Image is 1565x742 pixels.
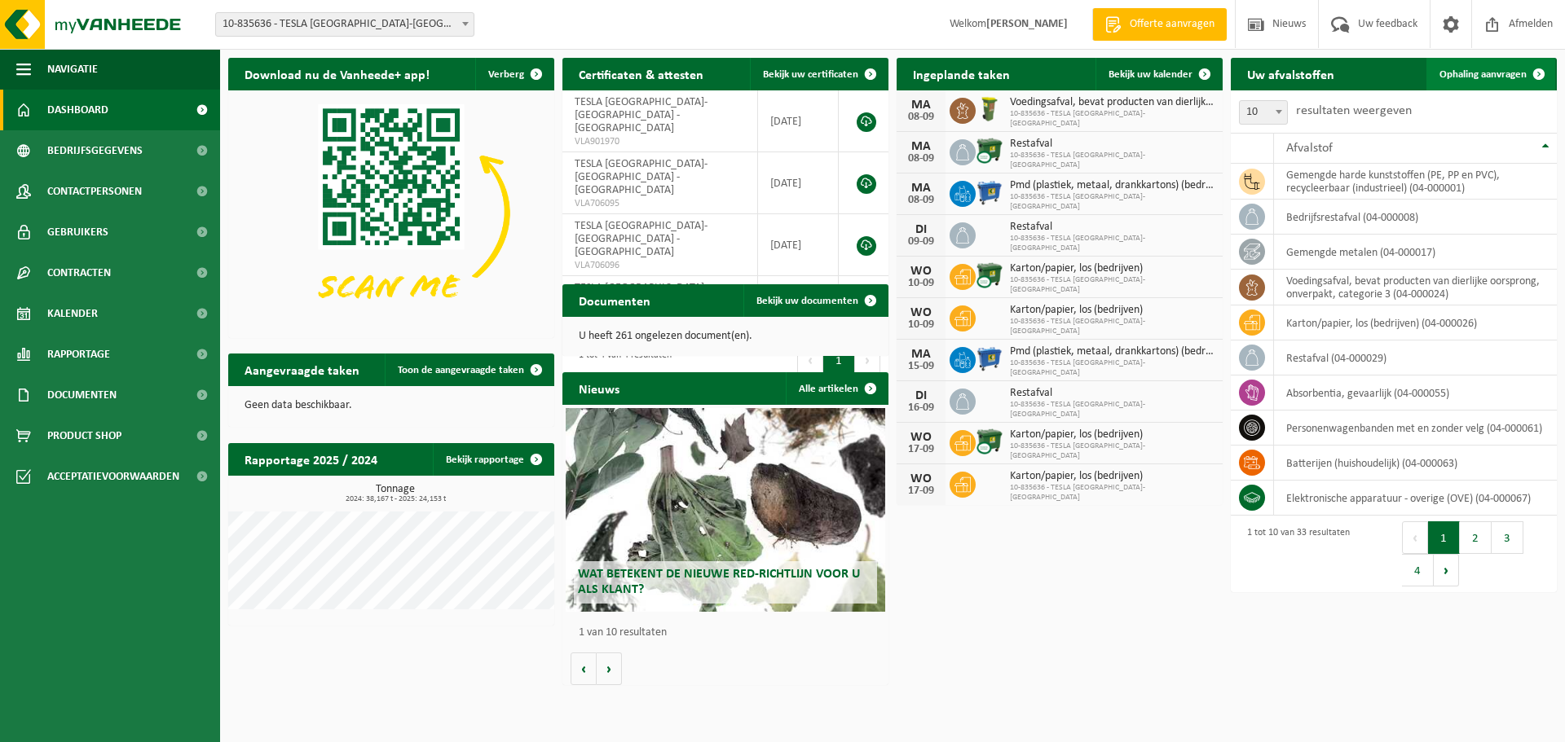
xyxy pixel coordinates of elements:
h2: Uw afvalstoffen [1231,58,1351,90]
span: 10-835636 - TESLA [GEOGRAPHIC_DATA]-[GEOGRAPHIC_DATA] [1010,192,1215,212]
div: WO [905,265,937,278]
span: TESLA [GEOGRAPHIC_DATA]-[GEOGRAPHIC_DATA] - [GEOGRAPHIC_DATA] [575,96,708,134]
img: Download de VHEPlus App [228,90,554,335]
h2: Rapportage 2025 / 2024 [228,443,394,475]
button: Vorige [571,652,597,685]
div: 08-09 [905,112,937,123]
a: Bekijk uw documenten [743,284,887,317]
td: batterijen (huishoudelijk) (04-000063) [1274,446,1557,481]
a: Toon de aangevraagde taken [385,353,553,386]
span: Karton/papier, los (bedrijven) [1010,470,1215,483]
span: 10-835636 - TESLA [GEOGRAPHIC_DATA]-[GEOGRAPHIC_DATA] [1010,234,1215,253]
td: gemengde metalen (04-000017) [1274,235,1557,270]
span: Toon de aangevraagde taken [398,365,524,375]
a: Bekijk rapportage [433,443,553,476]
label: resultaten weergeven [1296,104,1412,117]
strong: [PERSON_NAME] [986,18,1068,30]
span: Karton/papier, los (bedrijven) [1010,304,1215,317]
td: gemengde harde kunststoffen (PE, PP en PVC), recycleerbaar (industrieel) (04-000001) [1274,164,1557,200]
span: 10-835636 - TESLA BELGIUM-HASSELT - HASSELT [216,13,474,36]
div: 17-09 [905,485,937,497]
span: 10-835636 - TESLA [GEOGRAPHIC_DATA]-[GEOGRAPHIC_DATA] [1010,441,1215,461]
a: Wat betekent de nieuwe RED-richtlijn voor u als klant? [566,408,885,612]
span: Product Shop [47,415,121,456]
h2: Download nu de Vanheede+ app! [228,58,446,90]
span: Contactpersonen [47,171,142,212]
span: Contracten [47,252,111,293]
a: Bekijk uw kalender [1095,58,1221,90]
span: Kalender [47,293,98,334]
h2: Nieuws [562,372,636,404]
a: Alle artikelen [786,372,887,405]
span: VLA706096 [575,259,745,272]
span: Bekijk uw certificaten [763,69,858,80]
span: Karton/papier, los (bedrijven) [1010,262,1215,275]
span: Voedingsafval, bevat producten van dierlijke oorsprong, onverpakt, categorie 3 [1010,96,1215,109]
span: Acceptatievoorwaarden [47,456,179,497]
span: Ophaling aanvragen [1439,69,1527,80]
div: 10-09 [905,278,937,289]
span: Restafval [1010,138,1215,151]
span: Offerte aanvragen [1126,16,1219,33]
div: 16-09 [905,402,937,414]
td: karton/papier, los (bedrijven) (04-000026) [1274,305,1557,340]
span: 10-835636 - TESLA [GEOGRAPHIC_DATA]-[GEOGRAPHIC_DATA] [1010,275,1215,295]
div: 1 tot 10 van 33 resultaten [1239,520,1350,588]
span: Verberg [488,69,524,80]
div: MA [905,348,937,361]
a: Offerte aanvragen [1092,8,1227,41]
div: DI [905,223,937,236]
span: VLA901970 [575,135,745,148]
span: Bedrijfsgegevens [47,130,143,171]
h3: Tonnage [236,484,554,503]
h2: Certificaten & attesten [562,58,720,90]
div: 08-09 [905,153,937,165]
div: MA [905,140,937,153]
img: WB-0660-HPE-BE-01 [976,345,1003,372]
div: WO [905,306,937,319]
span: Bekijk uw kalender [1109,69,1192,80]
span: Dashboard [47,90,108,130]
p: U heeft 261 ongelezen document(en). [579,331,872,342]
a: Ophaling aanvragen [1426,58,1555,90]
span: VLA706095 [575,197,745,210]
span: 10 [1239,100,1288,125]
td: voedingsafval, bevat producten van dierlijke oorsprong, onverpakt, categorie 3 (04-000024) [1274,270,1557,305]
span: TESLA [GEOGRAPHIC_DATA]-[GEOGRAPHIC_DATA] - [GEOGRAPHIC_DATA] [575,158,708,196]
button: Volgende [597,652,622,685]
td: elektronische apparatuur - overige (OVE) (04-000067) [1274,481,1557,516]
img: WB-1100-CU [976,428,1003,455]
td: [DATE] [758,152,839,214]
div: MA [905,99,937,112]
span: 10-835636 - TESLA [GEOGRAPHIC_DATA]-[GEOGRAPHIC_DATA] [1010,358,1215,378]
button: 4 [1402,554,1434,586]
div: WO [905,472,937,485]
span: Pmd (plastiek, metaal, drankkartons) (bedrijven) [1010,179,1215,192]
h2: Ingeplande taken [897,58,1026,90]
span: Bekijk uw documenten [756,296,858,306]
span: Navigatie [47,49,98,90]
div: 15-09 [905,361,937,372]
td: [DATE] [758,214,839,276]
h2: Documenten [562,284,667,316]
span: Wat betekent de nieuwe RED-richtlijn voor u als klant? [578,568,860,596]
img: WB-1100-CU [976,137,1003,165]
p: Geen data beschikbaar. [245,400,538,411]
span: 10-835636 - TESLA [GEOGRAPHIC_DATA]-[GEOGRAPHIC_DATA] [1010,400,1215,419]
span: 10-835636 - TESLA [GEOGRAPHIC_DATA]-[GEOGRAPHIC_DATA] [1010,151,1215,170]
td: absorbentia, gevaarlijk (04-000055) [1274,375,1557,411]
img: WB-0060-HPE-GN-50 [976,95,1003,123]
span: 2024: 38,167 t - 2025: 24,153 t [236,495,554,503]
button: Previous [1402,521,1428,554]
div: DI [905,389,937,402]
button: 1 [1428,521,1460,554]
td: restafval (04-000029) [1274,340,1557,375]
div: MA [905,182,937,195]
span: TESLA [GEOGRAPHIC_DATA]-[GEOGRAPHIC_DATA] - [GEOGRAPHIC_DATA] [575,220,708,258]
span: Karton/papier, los (bedrijven) [1010,428,1215,441]
span: 10-835636 - TESLA [GEOGRAPHIC_DATA]-[GEOGRAPHIC_DATA] [1010,483,1215,503]
img: WB-1100-CU [976,261,1003,289]
span: 10-835636 - TESLA BELGIUM-HASSELT - HASSELT [215,12,474,37]
a: Bekijk uw certificaten [750,58,887,90]
h2: Aangevraagde taken [228,353,376,385]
